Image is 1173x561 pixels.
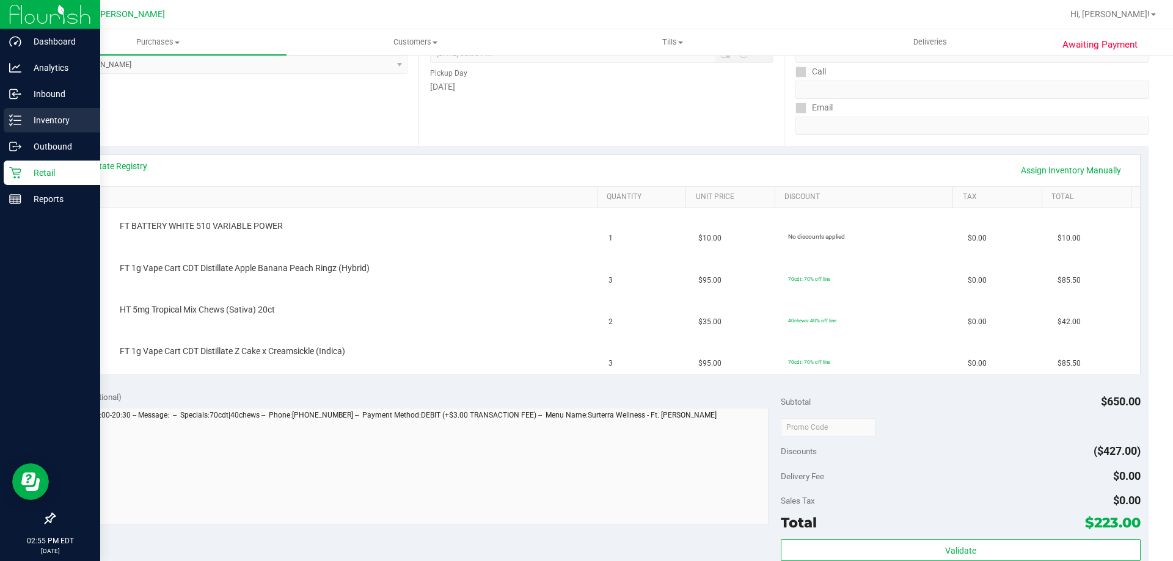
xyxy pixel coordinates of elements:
span: 1 [608,233,613,244]
span: Deliveries [897,37,963,48]
input: Promo Code [781,418,875,436]
a: Purchases [29,29,287,55]
span: Customers [287,37,543,48]
iframe: Resource center [12,463,49,500]
span: Purchases [29,37,287,48]
p: Retail [21,165,95,180]
span: $35.00 [698,316,722,328]
span: 70cdt: 70% off line [788,276,830,282]
span: $0.00 [968,358,987,369]
span: FT 1g Vape Cart CDT Distillate Z Cake x Creamsickle (Indica) [120,346,345,357]
span: Subtotal [781,397,811,407]
span: 3 [608,275,613,286]
a: Discount [784,192,948,202]
span: Sales Tax [781,496,815,505]
span: $10.00 [1058,233,1081,244]
span: $650.00 [1101,395,1141,408]
span: $95.00 [698,358,722,369]
button: Validate [781,539,1140,561]
span: Tills [544,37,800,48]
span: Discounts [781,440,817,462]
a: Quantity [607,192,681,202]
span: FT BATTERY WHITE 510 VARIABLE POWER [120,220,283,232]
label: Email [795,99,833,117]
span: No discounts applied [788,233,845,240]
span: Awaiting Payment [1062,38,1138,52]
span: Total [781,514,817,531]
a: Total [1051,192,1126,202]
label: Pickup Day [430,68,467,79]
p: Inventory [21,113,95,128]
span: 70cdt: 70% off line [788,359,830,365]
a: Customers [287,29,544,55]
inline-svg: Inbound [9,88,21,100]
a: SKU [72,192,592,202]
label: Call [795,63,826,81]
a: Tax [963,192,1037,202]
p: 02:55 PM EDT [5,535,95,546]
p: Reports [21,192,95,206]
span: Ft. [PERSON_NAME] [85,9,165,20]
span: $10.00 [698,233,722,244]
inline-svg: Analytics [9,62,21,74]
span: 40chews: 40% off line [788,317,836,324]
span: $223.00 [1085,514,1141,531]
span: HT 5mg Tropical Mix Chews (Sativa) 20ct [120,304,275,316]
span: FT 1g Vape Cart CDT Distillate Apple Banana Peach Ringz (Hybrid) [120,262,370,274]
span: $0.00 [968,233,987,244]
span: $0.00 [1113,494,1141,507]
inline-svg: Retail [9,167,21,179]
span: 3 [608,358,613,369]
a: Deliveries [802,29,1059,55]
inline-svg: Inventory [9,114,21,126]
a: Tills [544,29,801,55]
a: View State Registry [74,160,147,172]
div: [DATE] [430,81,772,93]
span: Delivery Fee [781,471,824,481]
span: ($427.00) [1094,444,1141,457]
p: Outbound [21,139,95,154]
span: $0.00 [968,316,987,328]
p: Analytics [21,60,95,75]
p: Inbound [21,87,95,101]
p: [DATE] [5,546,95,556]
a: Assign Inventory Manually [1013,160,1129,181]
span: Validate [945,546,976,556]
inline-svg: Reports [9,193,21,205]
span: $95.00 [698,275,722,286]
input: Format: (999) 999-9999 [795,81,1149,99]
p: Dashboard [21,34,95,49]
span: $42.00 [1058,316,1081,328]
inline-svg: Outbound [9,140,21,153]
span: $0.00 [968,275,987,286]
a: Unit Price [696,192,770,202]
span: 2 [608,316,613,328]
span: $85.50 [1058,275,1081,286]
span: $0.00 [1113,469,1141,482]
span: $85.50 [1058,358,1081,369]
inline-svg: Dashboard [9,35,21,48]
span: Hi, [PERSON_NAME]! [1070,9,1150,19]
